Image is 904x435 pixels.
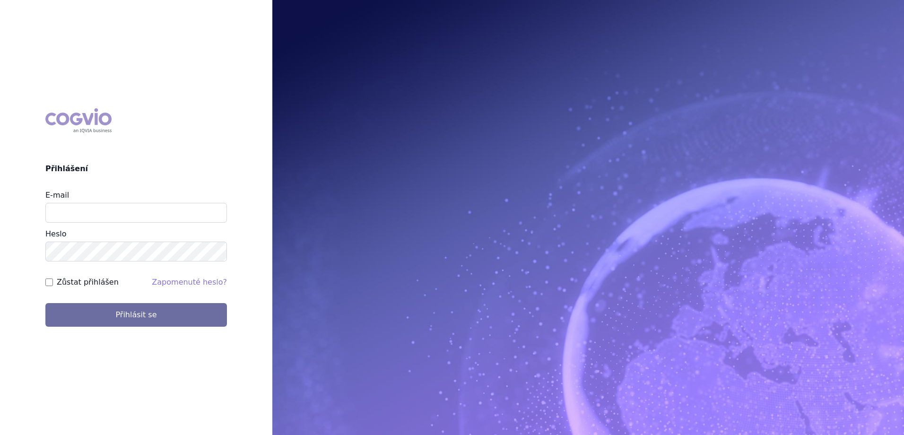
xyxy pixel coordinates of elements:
div: COGVIO [45,108,112,133]
a: Zapomenuté heslo? [152,278,227,287]
h2: Přihlášení [45,163,227,174]
label: E-mail [45,191,69,200]
label: Heslo [45,229,66,238]
button: Přihlásit se [45,303,227,327]
label: Zůstat přihlášen [57,277,119,288]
